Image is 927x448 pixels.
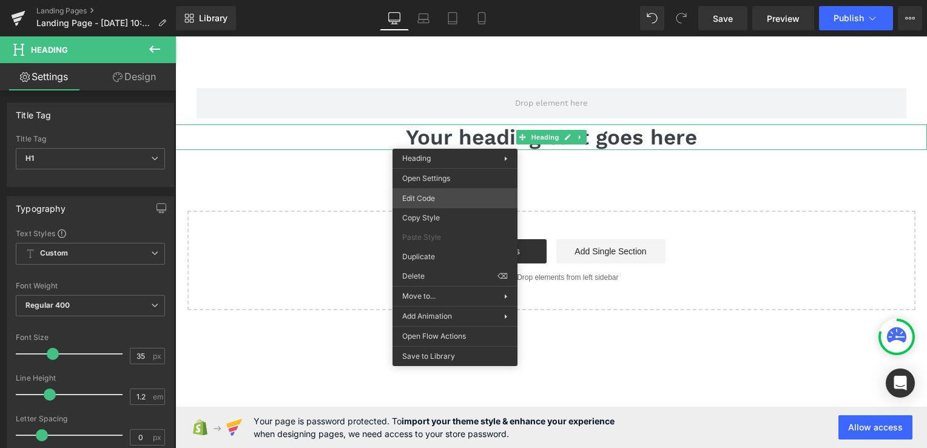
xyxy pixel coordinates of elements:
span: Preview [767,12,800,25]
a: Explore Blocks [262,203,371,227]
div: Title Tag [16,103,52,120]
div: Text Styles [16,228,165,238]
span: px [153,433,163,441]
p: or Drag & Drop elements from left sidebar [32,237,721,245]
a: Tablet [438,6,467,30]
button: More [898,6,922,30]
span: Heading [402,154,431,163]
span: Landing Page - [DATE] 10:23:34 [36,18,153,28]
span: Publish [834,13,864,23]
strong: import your theme style & enhance your experience [402,416,615,426]
span: ⌫ [497,271,508,282]
span: Library [199,13,228,24]
span: Edit Code [402,193,508,204]
a: Desktop [380,6,409,30]
span: Paste Style [402,232,508,243]
b: Custom [40,248,68,259]
a: New Library [176,6,236,30]
span: Add Animation [402,311,504,322]
a: Preview [752,6,814,30]
span: Your page is password protected. To when designing pages, we need access to your store password. [254,415,615,440]
div: Open Intercom Messenger [886,368,915,398]
button: Publish [819,6,893,30]
div: Line Height [16,374,165,382]
span: Heading [353,93,386,108]
div: Font Weight [16,282,165,290]
span: em [153,393,163,401]
a: Design [90,63,178,90]
span: Delete [402,271,497,282]
span: Open Settings [402,173,508,184]
div: Typography [16,197,66,214]
span: Open Flow Actions [402,331,508,342]
span: px [153,352,163,360]
span: Save to Library [402,351,508,362]
button: Redo [669,6,693,30]
span: Copy Style [402,212,508,223]
span: Save [713,12,733,25]
button: Undo [640,6,664,30]
a: Landing Pages [36,6,176,16]
span: Heading [31,45,68,55]
span: Move to... [402,291,504,302]
a: Add Single Section [381,203,490,227]
a: Expand / Collapse [399,93,411,108]
b: H1 [25,154,34,163]
div: Letter Spacing [16,415,165,423]
a: Laptop [409,6,438,30]
div: Font Size [16,333,165,342]
div: Title Tag [16,135,165,143]
a: Mobile [467,6,496,30]
button: Allow access [838,415,912,440]
b: Regular 400 [25,300,70,310]
span: Duplicate [402,251,508,262]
